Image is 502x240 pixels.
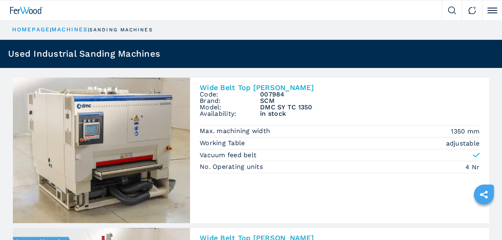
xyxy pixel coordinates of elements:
[200,162,265,171] p: No. Operating units
[200,98,260,104] span: Brand:
[10,7,43,14] img: Ferwood
[482,0,502,21] button: Click to toggle menu
[8,49,160,58] h1: Used Industrial Sanding Machines
[52,26,88,33] a: machines
[200,111,260,117] span: Availability:
[200,139,247,148] p: Working Table
[200,84,479,91] h2: Wide Belt Top [PERSON_NAME]
[200,104,260,111] span: Model:
[200,91,260,98] span: Code:
[451,127,479,136] em: 1350 mm
[446,139,480,148] em: adjustable
[260,104,479,111] h3: DMC SY TC 1350
[474,185,494,205] a: sharethis
[13,78,489,223] a: Wide Belt Top Sanders SCM DMC SY TC 1350Wide Belt Top [PERSON_NAME]Code:007984Brand:SCMModel:DMC ...
[12,26,50,33] a: HOMEPAGE
[260,98,479,104] h3: SCM
[89,27,153,33] p: sanding machines
[13,78,190,223] img: Wide Belt Top Sanders SCM DMC SY TC 1350
[260,91,479,98] h3: 007984
[260,111,479,117] span: in stock
[468,204,496,234] iframe: Chat
[465,162,479,172] em: 4 Nr
[200,151,256,160] p: Vacuum feed belt
[50,27,52,33] span: |
[448,6,456,14] img: Search
[200,127,272,135] p: Max. machining width
[468,6,476,14] img: Contact us
[88,27,89,33] span: |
